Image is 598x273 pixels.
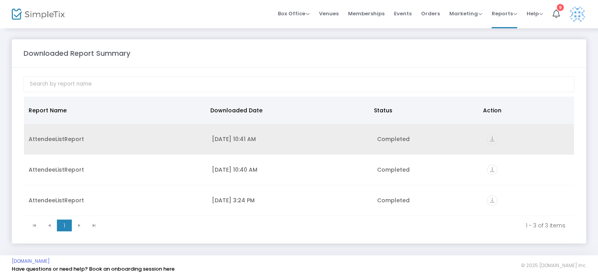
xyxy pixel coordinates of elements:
[478,97,569,124] th: Action
[29,166,202,174] div: AttendeeListReport
[212,196,368,204] div: 3/26/2025 3:24 PM
[487,165,569,175] div: https://go.SimpleTix.com/zrubf
[487,195,569,206] div: https://go.SimpleTix.com/6zdnv
[29,135,202,143] div: AttendeeListReport
[206,97,369,124] th: Downloaded Date
[369,97,478,124] th: Status
[24,76,574,92] input: Search by report name
[12,265,175,273] a: Have questions or need help? Book an onboarding session here
[521,262,586,269] span: © 2025 [DOMAIN_NAME] Inc.
[377,135,478,143] div: Completed
[348,4,385,24] span: Memberships
[487,136,498,144] a: vertical_align_bottom
[487,165,498,175] i: vertical_align_bottom
[212,135,368,143] div: 9/23/2025 10:41 AM
[487,198,498,205] a: vertical_align_bottom
[12,258,50,264] a: [DOMAIN_NAME]
[377,196,478,204] div: Completed
[487,195,498,206] i: vertical_align_bottom
[57,220,72,231] span: Page 1
[421,4,440,24] span: Orders
[29,196,202,204] div: AttendeeListReport
[212,166,368,174] div: 9/23/2025 10:40 AM
[107,222,565,229] kendo-pager-info: 1 - 3 of 3 items
[492,10,517,17] span: Reports
[24,48,130,59] m-panel-title: Downloaded Report Summary
[24,97,574,216] div: Data table
[319,4,339,24] span: Venues
[394,4,412,24] span: Events
[557,4,564,11] div: 9
[278,10,310,17] span: Box Office
[527,10,543,17] span: Help
[449,10,482,17] span: Marketing
[24,97,206,124] th: Report Name
[487,134,498,145] i: vertical_align_bottom
[377,166,478,174] div: Completed
[487,167,498,175] a: vertical_align_bottom
[487,134,569,145] div: https://go.SimpleTix.com/4k36q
